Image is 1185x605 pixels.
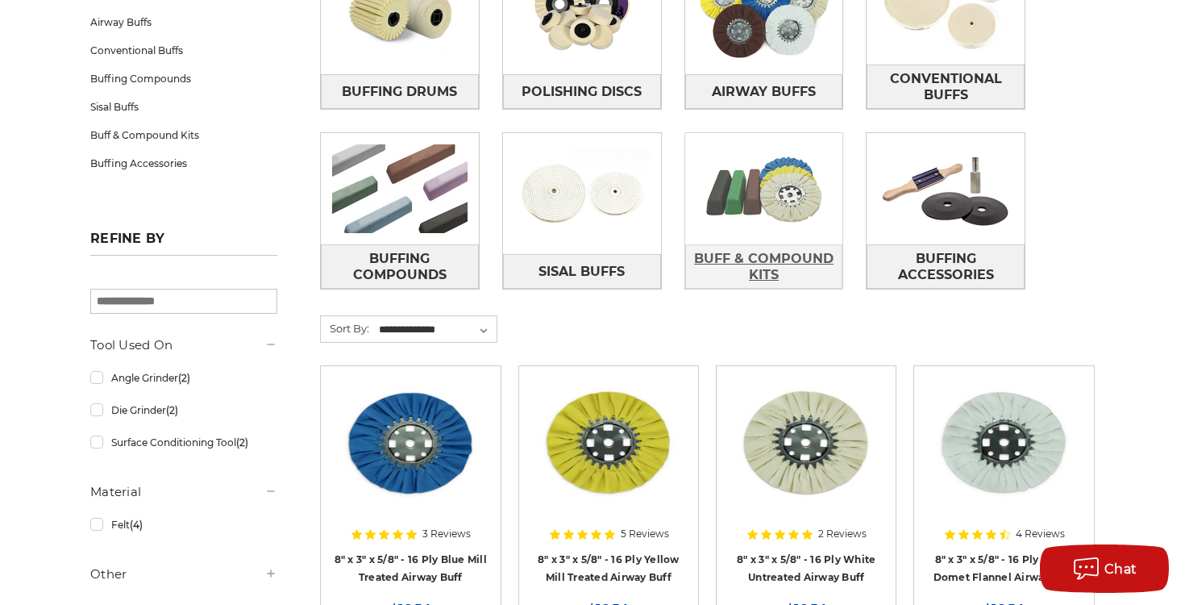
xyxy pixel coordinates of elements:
a: Buff & Compound Kits [90,121,277,149]
a: 8 inch white domet flannel airway buffing wheel [925,378,1082,584]
a: Buffing Compounds [90,65,277,93]
span: Chat [1104,561,1137,577]
a: Buffing Compounds [321,244,479,289]
img: Buffing Accessories [867,133,1025,244]
a: Airway Buffs [90,8,277,36]
a: Sisal Buffs [503,254,661,289]
span: Sisal Buffs [538,258,625,286]
a: Polishing Discs [503,74,661,109]
a: 8 inch untreated airway buffing wheel [728,378,884,584]
span: Buffing Accessories [867,245,1024,289]
a: Sisal Buffs [90,93,277,121]
span: (4) [130,519,143,531]
a: Buffing Accessories [867,244,1025,289]
span: (2) [236,436,248,449]
img: 8 inch untreated airway buffing wheel [728,378,884,507]
h5: Tool Used On [90,336,277,355]
h5: Refine by [90,231,277,256]
img: Sisal Buffs [503,138,661,249]
span: Conventional Buffs [867,65,1024,109]
a: Conventional Buffs [90,36,277,65]
img: Buff & Compound Kits [685,133,843,244]
img: blue mill treated 8 inch airway buffing wheel [332,378,489,507]
span: Polishing Discs [522,78,642,106]
a: Airway Buffs [685,74,843,109]
label: Sort By: [321,316,369,340]
a: Die Grinder [90,396,277,424]
span: Airway Buffs [712,78,816,106]
a: blue mill treated 8 inch airway buffing wheel [332,378,489,584]
h5: Other [90,565,277,584]
a: Angle Grinder [90,364,277,392]
img: 8 x 3 x 5/8 airway buff yellow mill treatment [530,378,687,507]
a: Surface Conditioning Tool [90,428,277,457]
a: Buffing Accessories [90,149,277,177]
a: Buff & Compound Kits [685,244,843,289]
span: Buffing Drums [342,78,457,106]
span: Buffing Compounds [322,245,478,289]
button: Chat [1040,544,1169,593]
a: Buffing Drums [321,74,479,109]
a: Felt [90,511,277,539]
span: (2) [178,372,190,384]
img: 8 inch white domet flannel airway buffing wheel [925,378,1082,507]
select: Sort By: [376,318,497,342]
h5: Material [90,482,277,502]
span: (2) [166,404,178,416]
img: Buffing Compounds [321,133,479,244]
a: 8 x 3 x 5/8 airway buff yellow mill treatment [530,378,687,584]
a: Conventional Buffs [867,65,1025,109]
span: Buff & Compound Kits [686,245,842,289]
